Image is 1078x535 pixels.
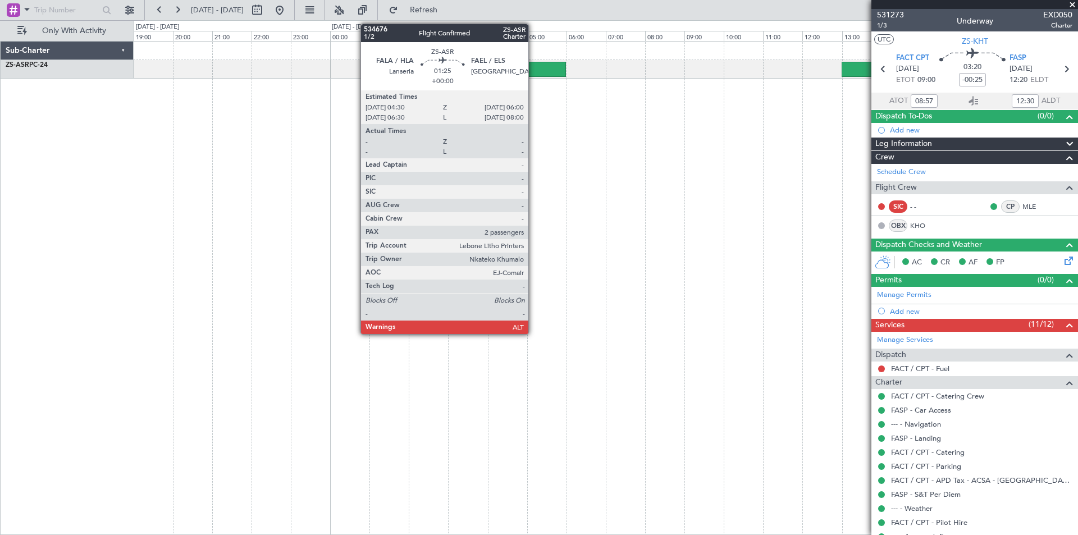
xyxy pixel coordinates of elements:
span: ATOT [889,95,908,107]
a: FACT / CPT - Fuel [891,364,949,373]
span: Permits [875,274,902,287]
div: - - [910,202,935,212]
span: (0/0) [1038,274,1054,286]
div: [DATE] - [DATE] [332,22,375,32]
div: 23:00 [291,31,330,41]
a: --- - Weather [891,504,933,513]
span: Refresh [400,6,447,14]
div: 00:00 [330,31,369,41]
div: 10:00 [724,31,763,41]
div: Add new [890,307,1072,316]
span: Only With Activity [29,27,118,35]
button: UTC [874,34,894,44]
div: 08:00 [645,31,684,41]
span: Crew [875,151,894,164]
span: Services [875,319,905,332]
a: FACT / CPT - APD Tax - ACSA - [GEOGRAPHIC_DATA] International FACT / CPT [891,475,1072,485]
span: Charter [875,376,902,389]
span: Dispatch [875,349,906,362]
a: FACT / CPT - Catering Crew [891,391,984,401]
span: [DATE] [1010,63,1033,75]
span: Charter [1043,21,1072,30]
div: 11:00 [763,31,802,41]
a: ZS-ASRPC-24 [6,62,48,68]
div: 06:00 [567,31,606,41]
span: FACT CPT [896,53,929,64]
span: (11/12) [1029,318,1054,330]
span: 12:20 [1010,75,1027,86]
span: FASP [1010,53,1026,64]
div: 03:00 [448,31,487,41]
div: 12:00 [802,31,842,41]
div: 05:00 [527,31,567,41]
div: 09:00 [684,31,724,41]
input: Trip Number [34,2,99,19]
div: 07:00 [606,31,645,41]
a: FACT / CPT - Pilot Hire [891,518,967,527]
div: 01:00 [369,31,409,41]
span: Dispatch To-Dos [875,110,932,123]
span: ALDT [1042,95,1060,107]
a: FASP - S&T Per Diem [891,490,961,499]
div: CP [1001,200,1020,213]
div: 19:00 [134,31,173,41]
div: 22:00 [252,31,291,41]
span: Dispatch Checks and Weather [875,239,982,252]
span: ZS-KHT [962,35,988,47]
span: FP [996,257,1004,268]
span: AC [912,257,922,268]
a: Schedule Crew [877,167,926,178]
a: MLE [1022,202,1048,212]
div: 02:00 [409,31,448,41]
a: --- - Navigation [891,419,941,429]
span: ETOT [896,75,915,86]
div: 04:00 [488,31,527,41]
button: Only With Activity [12,22,122,40]
span: EXD050 [1043,9,1072,21]
span: 531273 [877,9,904,21]
span: Leg Information [875,138,932,150]
div: Underway [957,15,993,27]
a: KHO [910,221,935,231]
a: Manage Permits [877,290,931,301]
div: 13:00 [842,31,881,41]
span: (0/0) [1038,110,1054,122]
a: FACT / CPT - Parking [891,461,961,471]
div: Add new [890,125,1072,135]
div: SIC [889,200,907,213]
span: 1/3 [877,21,904,30]
span: CR [940,257,950,268]
input: --:-- [1012,94,1039,108]
a: FASP - Car Access [891,405,951,415]
a: Manage Services [877,335,933,346]
div: [DATE] - [DATE] [136,22,179,32]
div: OBX [889,220,907,232]
div: 21:00 [212,31,252,41]
span: 09:00 [917,75,935,86]
button: Refresh [383,1,451,19]
span: AF [969,257,977,268]
a: FACT / CPT - Catering [891,447,965,457]
span: ELDT [1030,75,1048,86]
a: FASP - Landing [891,433,941,443]
span: 03:20 [963,62,981,73]
span: ZS-ASR [6,62,29,68]
span: [DATE] [896,63,919,75]
div: 20:00 [173,31,212,41]
input: --:-- [911,94,938,108]
span: [DATE] - [DATE] [191,5,244,15]
span: Flight Crew [875,181,917,194]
